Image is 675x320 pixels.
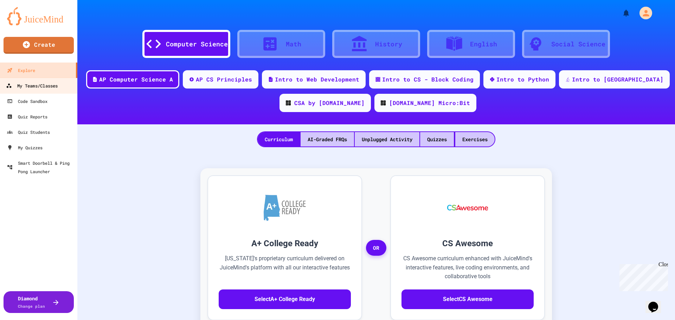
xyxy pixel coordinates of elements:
p: [US_STATE]'s proprietary curriculum delivered on JuiceMind's platform with all our interactive fe... [219,254,351,281]
div: Intro to CS - Block Coding [382,75,474,84]
h3: CS Awesome [401,237,534,250]
a: Create [4,37,74,54]
span: Change plan [18,303,45,309]
div: Explore [7,66,35,74]
div: Computer Science [166,39,228,49]
div: CSA by [DOMAIN_NAME] [294,99,365,107]
span: OR [366,240,386,256]
div: Math [286,39,301,49]
div: Diamond [18,295,45,309]
div: Intro to Web Development [275,75,359,84]
div: AI-Graded FRQs [301,132,354,146]
div: [DOMAIN_NAME] Micro:Bit [389,99,470,107]
div: Quiz Reports [7,112,47,121]
div: History [375,39,402,49]
div: Intro to [GEOGRAPHIC_DATA] [572,75,663,84]
img: CODE_logo_RGB.png [381,100,386,105]
img: A+ College Ready [264,195,306,221]
div: Unplugged Activity [355,132,419,146]
div: Chat with us now!Close [3,3,49,45]
div: My Teams/Classes [6,81,58,90]
div: Quizzes [420,132,454,146]
button: DiamondChange plan [4,291,74,313]
div: Exercises [455,132,495,146]
button: SelectA+ College Ready [219,289,351,309]
img: CS Awesome [440,187,495,229]
div: Code Sandbox [7,97,47,105]
div: My Notifications [609,7,632,19]
div: Smart Doorbell & Ping Pong Launcher [7,159,75,176]
h3: A+ College Ready [219,237,351,250]
div: Quiz Students [7,128,50,136]
div: Intro to Python [496,75,549,84]
div: AP CS Principles [196,75,252,84]
p: CS Awesome curriculum enhanced with JuiceMind's interactive features, live coding environments, a... [401,254,534,281]
div: Curriculum [258,132,300,146]
img: logo-orange.svg [7,7,70,25]
div: English [470,39,497,49]
div: AP Computer Science A [99,75,173,84]
div: Social Science [551,39,605,49]
button: SelectCS Awesome [401,289,534,309]
iframe: chat widget [645,292,668,313]
div: My Quizzes [7,143,43,152]
div: My Account [632,5,654,21]
iframe: chat widget [617,261,668,291]
img: CODE_logo_RGB.png [286,100,291,105]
